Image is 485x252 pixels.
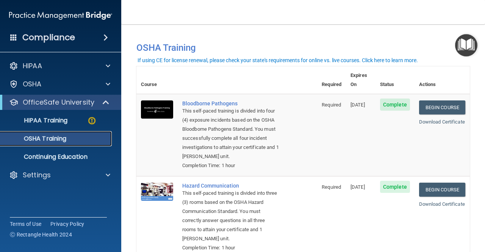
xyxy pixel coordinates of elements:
[9,171,110,180] a: Settings
[23,98,94,107] p: OfficeSafe University
[9,98,110,107] a: OfficeSafe University
[322,184,341,190] span: Required
[419,119,465,125] a: Download Certificate
[9,61,110,70] a: HIPAA
[138,58,418,63] div: If using CE for license renewal, please check your state's requirements for online vs. live cours...
[9,8,112,23] img: PMB logo
[375,66,415,94] th: Status
[5,135,66,142] p: OSHA Training
[5,153,108,161] p: Continuing Education
[455,34,477,56] button: Open Resource Center
[87,116,97,125] img: warning-circle.0cc9ac19.png
[22,32,75,43] h4: Compliance
[50,220,84,228] a: Privacy Policy
[136,42,470,53] h4: OSHA Training
[182,183,279,189] a: Hazard Communication
[182,189,279,243] div: This self-paced training is divided into three (3) rooms based on the OSHA Hazard Communication S...
[23,171,51,180] p: Settings
[415,66,470,94] th: Actions
[136,56,419,64] button: If using CE for license renewal, please check your state's requirements for online vs. live cours...
[419,201,465,207] a: Download Certificate
[9,80,110,89] a: OSHA
[419,100,465,114] a: Begin Course
[419,183,465,197] a: Begin Course
[322,102,341,108] span: Required
[5,117,67,124] p: HIPAA Training
[182,161,279,170] div: Completion Time: 1 hour
[10,220,41,228] a: Terms of Use
[182,100,279,106] a: Bloodborne Pathogens
[350,102,365,108] span: [DATE]
[350,184,365,190] span: [DATE]
[136,66,178,94] th: Course
[380,99,410,111] span: Complete
[380,181,410,193] span: Complete
[10,231,72,238] span: Ⓒ Rectangle Health 2024
[346,66,375,94] th: Expires On
[23,61,42,70] p: HIPAA
[182,106,279,161] div: This self-paced training is divided into four (4) exposure incidents based on the OSHA Bloodborne...
[317,66,346,94] th: Required
[23,80,42,89] p: OSHA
